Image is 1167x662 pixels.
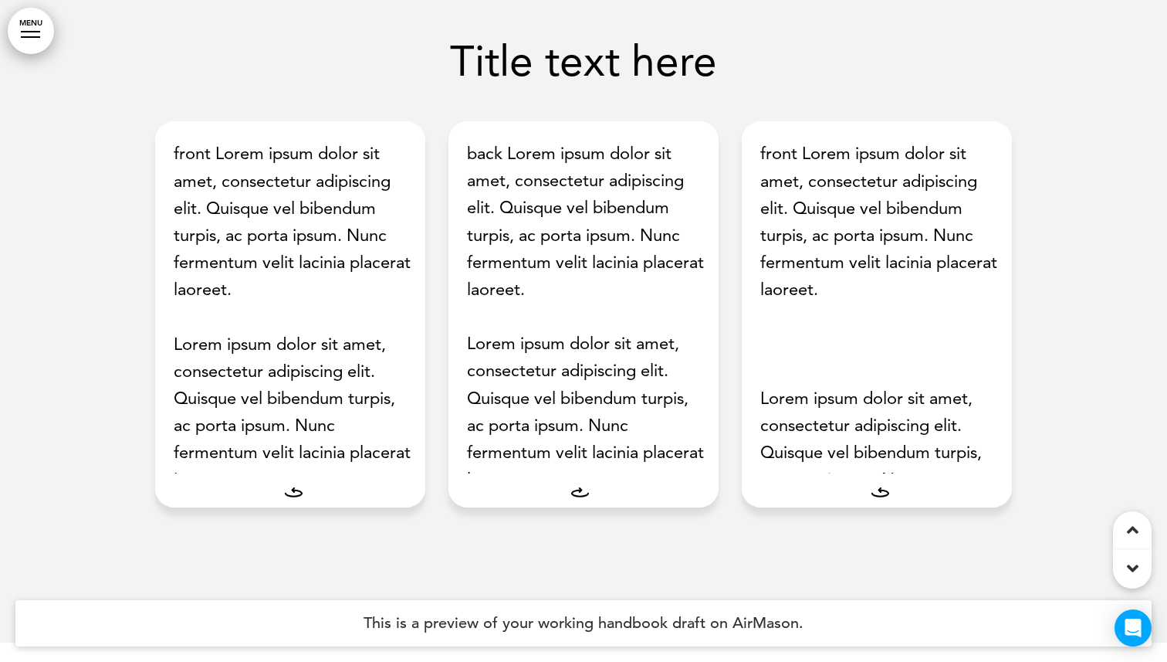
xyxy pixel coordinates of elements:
h4: This is a preview of your working handbook draft on AirMason. [15,600,1152,647]
p: Lorem ipsum dolor sit amet, consectetur adipiscing elit. Quisque vel bibendum turpis, ac porta ip... [467,331,706,494]
p: front Lorem ipsum dolor sit amet, consectetur adipiscing elit. Quisque vel bibendum turpis, ac po... [174,140,413,303]
div: Open Intercom Messenger [1115,609,1152,647]
p: Lorem ipsum dolor sit amet, consectetur adipiscing elit. Quisque vel bibendum turpis, ac porta ip... [174,331,413,494]
h1: Title text here [198,40,969,83]
p: back Lorem ipsum dolor sit amet, consectetur adipiscing elit. Quisque vel bibendum turpis, ac por... [467,140,706,303]
p: front Lorem ipsum dolor sit amet, consectetur adipiscing elit. Quisque vel bibendum turpis, ac po... [760,140,1000,303]
a: MENU [8,8,54,54]
p: Lorem ipsum dolor sit amet, consectetur adipiscing elit. Quisque vel bibendum turpis, ac porta ip... [760,385,1000,548]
